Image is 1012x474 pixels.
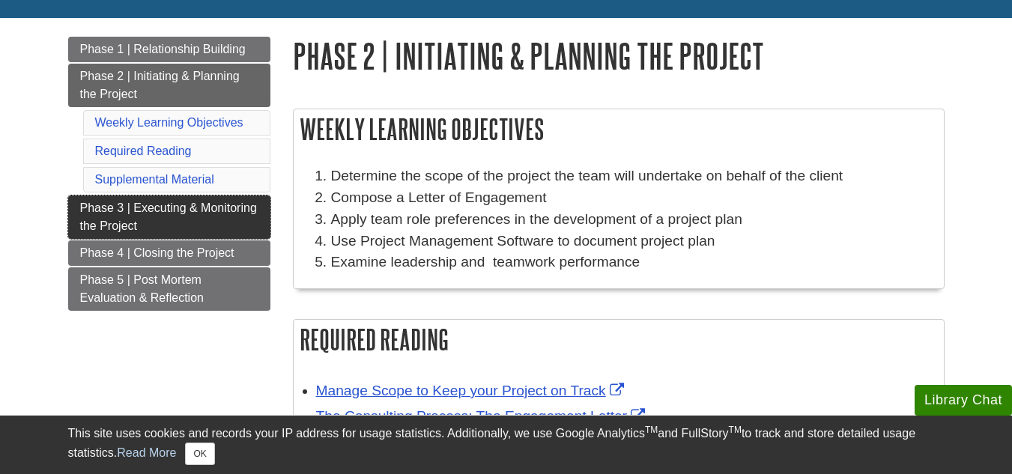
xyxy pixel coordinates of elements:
[294,320,944,359] h2: Required Reading
[68,37,270,62] a: Phase 1 | Relationship Building
[316,408,649,424] a: Link opens in new window
[294,109,944,149] h2: Weekly Learning Objectives
[80,43,246,55] span: Phase 1 | Relationship Building
[68,195,270,239] a: Phase 3 | Executing & Monitoring the Project
[185,443,214,465] button: Close
[729,425,742,435] sup: TM
[80,273,204,304] span: Phase 5 | Post Mortem Evaluation & Reflection
[331,209,936,231] li: Apply team role preferences in the development of a project plan
[80,246,234,259] span: Phase 4 | Closing the Project
[915,385,1012,416] button: Library Chat
[68,240,270,266] a: Phase 4 | Closing the Project
[331,187,936,209] li: Compose a Letter of Engagement
[331,231,936,252] li: Use Project Management Software to document project plan
[68,37,270,311] div: Guide Page Menu
[68,64,270,107] a: Phase 2 | Initiating & Planning the Project
[80,201,257,232] span: Phase 3 | Executing & Monitoring the Project
[960,201,1008,222] a: Back to Top
[331,165,936,187] li: Determine the scope of the project the team will undertake on behalf of the client
[95,173,214,186] a: Supplemental Material
[293,37,945,75] h1: Phase 2 | Initiating & Planning the Project
[331,252,936,273] li: Examine leadership and teamwork performance
[645,425,658,435] sup: TM
[95,116,243,129] a: Weekly Learning Objectives
[80,70,240,100] span: Phase 2 | Initiating & Planning the Project
[68,425,945,465] div: This site uses cookies and records your IP address for usage statistics. Additionally, we use Goo...
[95,145,192,157] a: Required Reading
[316,383,628,398] a: Link opens in new window
[117,446,176,459] a: Read More
[68,267,270,311] a: Phase 5 | Post Mortem Evaluation & Reflection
